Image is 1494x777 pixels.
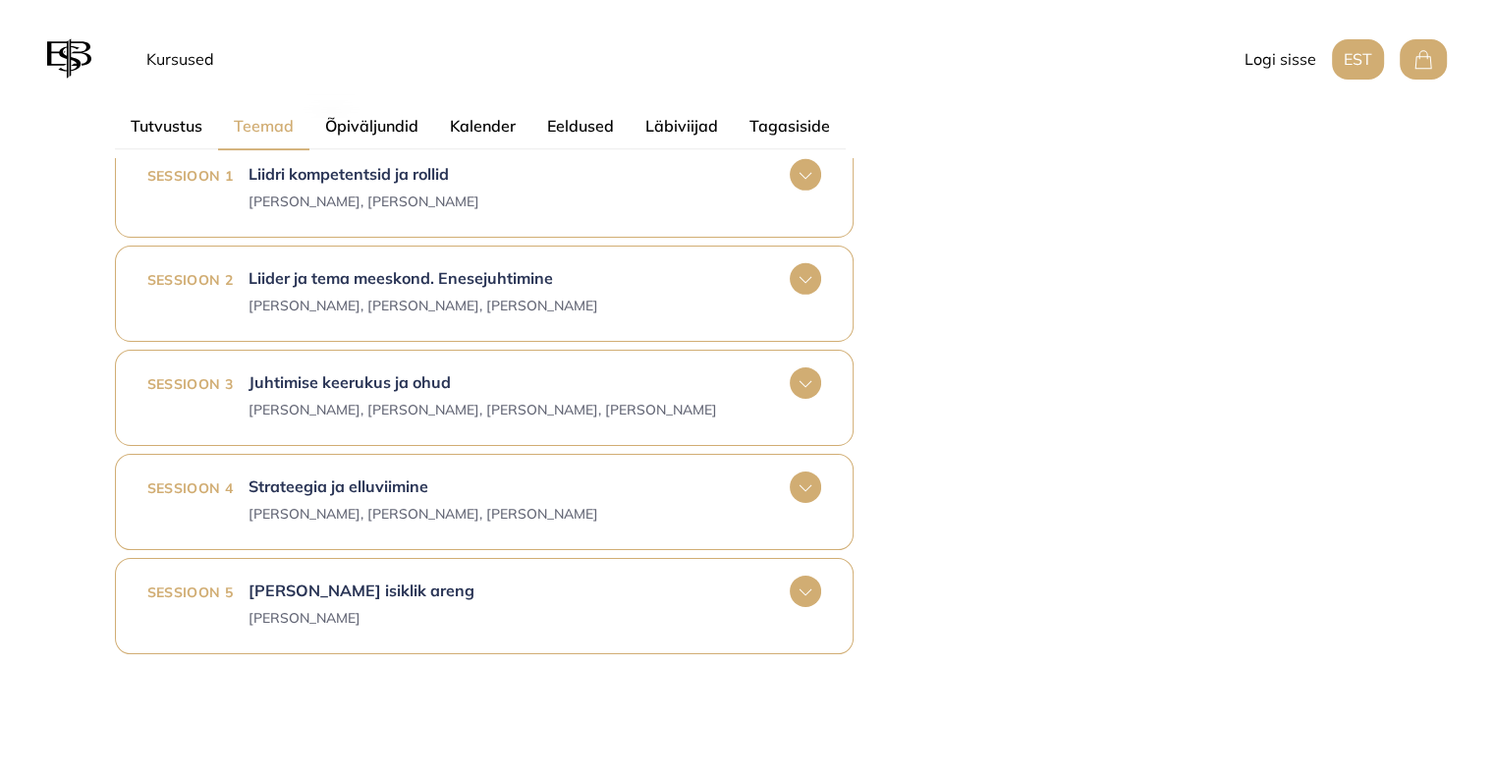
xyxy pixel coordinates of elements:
div: Sessioon 2 [147,262,234,290]
span: Liidri kompetentsid ja rollid [249,164,449,184]
div: Sessioon 1 [147,158,234,186]
button: Logi sisse [1245,39,1316,80]
div: [PERSON_NAME], [PERSON_NAME], [PERSON_NAME] [249,502,598,526]
div: Sessioon 5 [147,575,234,602]
button: Tutvustus [115,102,218,149]
button: Kalender [434,102,531,149]
span: [PERSON_NAME] isiklik areng [249,581,474,600]
span: Strateegia ja elluviimine [249,476,428,496]
button: Eeldused [531,102,630,149]
img: EBS logo [47,35,91,83]
div: [PERSON_NAME], [PERSON_NAME], [PERSON_NAME], [PERSON_NAME] [249,398,717,421]
div: [PERSON_NAME] [249,606,522,630]
div: [PERSON_NAME], [PERSON_NAME], [PERSON_NAME] [249,294,600,317]
button: Õpiväljundid [309,102,434,149]
span: Juhtimise keerukus ja ohud [249,372,451,392]
button: Tagasiside [734,102,846,149]
div: Sessioon 4 [147,471,234,498]
div: Sessioon 3 [147,366,234,394]
a: Kursused [138,39,222,79]
button: EST [1332,39,1384,80]
button: Teemad [218,103,309,150]
span: Liider ja tema meeskond. Enesejuhtimine [249,268,553,288]
button: Läbiviijad [630,102,734,149]
div: [PERSON_NAME], [PERSON_NAME] [249,190,496,213]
